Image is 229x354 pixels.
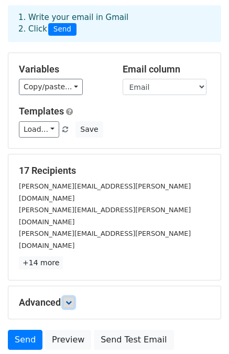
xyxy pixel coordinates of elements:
div: 1. Write your email in Gmail 2. Click [10,12,219,36]
h5: Email column [123,64,211,75]
span: Send [48,23,77,36]
a: Load... [19,121,59,138]
small: [PERSON_NAME][EMAIL_ADDRESS][PERSON_NAME][DOMAIN_NAME] [19,182,191,202]
a: Preview [45,330,91,350]
a: +14 more [19,256,63,269]
iframe: Chat Widget [177,304,229,354]
a: Send Test Email [94,330,173,350]
small: [PERSON_NAME][EMAIL_ADDRESS][PERSON_NAME][DOMAIN_NAME] [19,206,191,226]
a: Send [8,330,42,350]
h5: Advanced [19,297,210,308]
a: Copy/paste... [19,79,83,95]
small: [PERSON_NAME][EMAIL_ADDRESS][PERSON_NAME][DOMAIN_NAME] [19,230,191,249]
h5: Variables [19,64,107,75]
button: Save [75,121,103,138]
a: Templates [19,106,64,117]
h5: 17 Recipients [19,165,210,176]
